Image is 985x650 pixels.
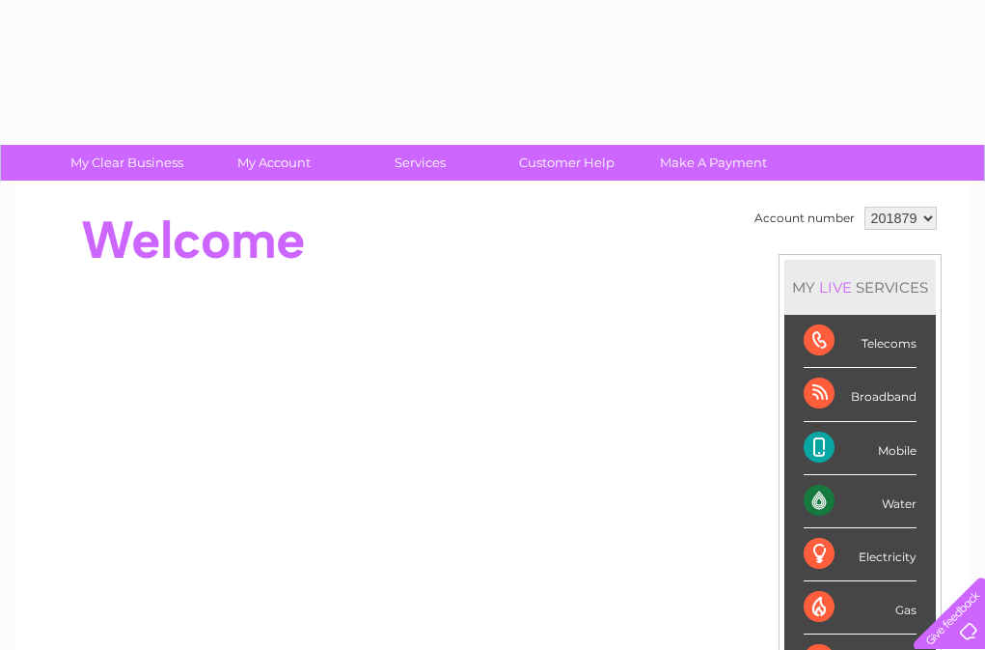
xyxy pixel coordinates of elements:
[804,528,917,581] div: Electricity
[804,475,917,528] div: Water
[47,145,206,181] a: My Clear Business
[804,581,917,635] div: Gas
[804,315,917,368] div: Telecoms
[750,202,860,235] td: Account number
[804,368,917,421] div: Broadband
[194,145,353,181] a: My Account
[784,260,936,315] div: MY SERVICES
[815,278,856,297] div: LIVE
[487,145,646,181] a: Customer Help
[804,422,917,475] div: Mobile
[634,145,793,181] a: Make A Payment
[341,145,500,181] a: Services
